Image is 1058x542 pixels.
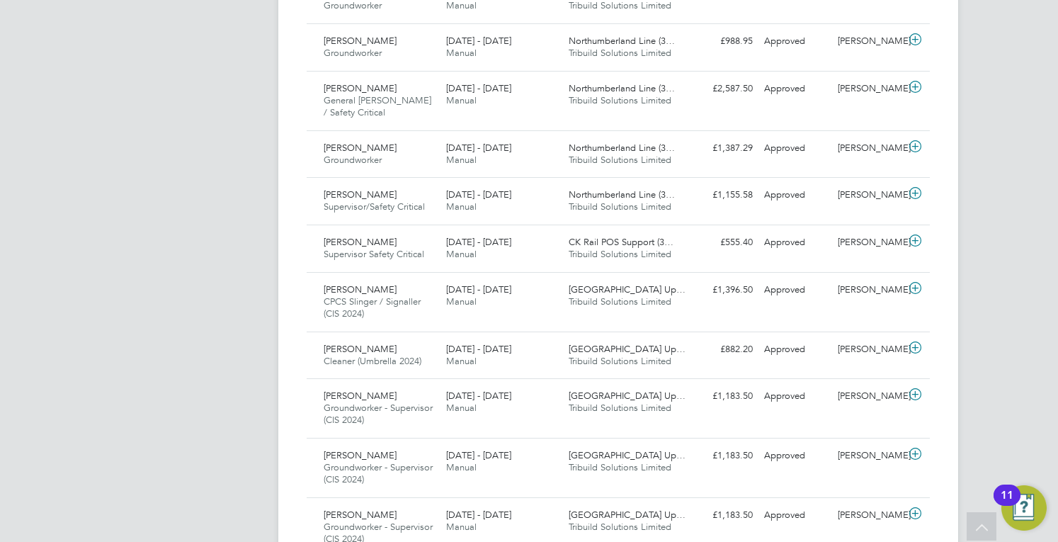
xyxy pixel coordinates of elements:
div: £1,183.50 [685,504,758,527]
span: Northumberland Line (3… [569,82,675,94]
span: Groundworker [324,154,382,166]
span: Manual [446,295,477,307]
span: Supervisor Safety Critical [324,248,424,260]
span: Tribuild Solutions Limited [569,201,671,213]
div: £2,587.50 [685,77,758,101]
span: [DATE] - [DATE] [446,283,511,295]
button: Open Resource Center, 11 new notifications [1001,485,1047,531]
span: Tribuild Solutions Limited [569,355,671,367]
span: [PERSON_NAME] [324,343,397,355]
span: [DATE] - [DATE] [446,82,511,94]
span: Tribuild Solutions Limited [569,248,671,260]
span: Groundworker - Supervisor (CIS 2024) [324,402,433,426]
span: Groundworker - Supervisor (CIS 2024) [324,461,433,485]
span: Manual [446,94,477,106]
div: [PERSON_NAME] [832,231,906,254]
div: £555.40 [685,231,758,254]
span: Tribuild Solutions Limited [569,402,671,414]
div: [PERSON_NAME] [832,504,906,527]
span: Tribuild Solutions Limited [569,461,671,473]
span: [GEOGRAPHIC_DATA] Up… [569,449,686,461]
div: [PERSON_NAME] [832,338,906,361]
span: Supervisor/Safety Critical [324,201,425,213]
span: Manual [446,521,477,533]
div: Approved [758,338,832,361]
span: Northumberland Line (3… [569,142,675,154]
span: [PERSON_NAME] [324,142,397,154]
div: £1,387.29 [685,137,758,160]
span: Manual [446,154,477,166]
span: CPCS Slinger / Signaller (CIS 2024) [324,295,421,320]
span: Manual [446,201,477,213]
span: [PERSON_NAME] [324,509,397,521]
span: Manual [446,461,477,473]
div: Approved [758,385,832,408]
div: £1,183.50 [685,444,758,468]
span: Northumberland Line (3… [569,35,675,47]
span: [PERSON_NAME] [324,449,397,461]
span: [PERSON_NAME] [324,188,397,201]
div: Approved [758,137,832,160]
span: Tribuild Solutions Limited [569,154,671,166]
span: Tribuild Solutions Limited [569,521,671,533]
span: Tribuild Solutions Limited [569,47,671,59]
div: £1,396.50 [685,278,758,302]
span: CK Rail POS Support (3… [569,236,673,248]
span: Tribuild Solutions Limited [569,295,671,307]
div: £1,155.58 [685,184,758,207]
span: [PERSON_NAME] [324,82,397,94]
span: General [PERSON_NAME] / Safety Critical [324,94,431,118]
span: [DATE] - [DATE] [446,142,511,154]
div: Approved [758,30,832,53]
span: [PERSON_NAME] [324,236,397,248]
span: [DATE] - [DATE] [446,35,511,47]
div: £988.95 [685,30,758,53]
span: Manual [446,47,477,59]
span: [DATE] - [DATE] [446,343,511,355]
div: 11 [1001,495,1013,514]
span: [DATE] - [DATE] [446,449,511,461]
div: [PERSON_NAME] [832,30,906,53]
span: [GEOGRAPHIC_DATA] Up… [569,343,686,355]
span: [GEOGRAPHIC_DATA] Up… [569,390,686,402]
span: [GEOGRAPHIC_DATA] Up… [569,509,686,521]
div: Approved [758,231,832,254]
span: Manual [446,355,477,367]
div: £882.20 [685,338,758,361]
div: Approved [758,444,832,468]
span: [GEOGRAPHIC_DATA] Up… [569,283,686,295]
span: Cleaner (Umbrella 2024) [324,355,421,367]
div: Approved [758,184,832,207]
div: Approved [758,278,832,302]
span: Manual [446,402,477,414]
div: [PERSON_NAME] [832,137,906,160]
span: [PERSON_NAME] [324,390,397,402]
div: Approved [758,77,832,101]
div: [PERSON_NAME] [832,77,906,101]
div: [PERSON_NAME] [832,184,906,207]
span: [DATE] - [DATE] [446,188,511,201]
span: [PERSON_NAME] [324,283,397,295]
div: Approved [758,504,832,527]
span: [PERSON_NAME] [324,35,397,47]
div: [PERSON_NAME] [832,385,906,408]
span: Groundworker [324,47,382,59]
div: [PERSON_NAME] [832,278,906,302]
div: £1,183.50 [685,385,758,408]
span: Northumberland Line (3… [569,188,675,201]
div: [PERSON_NAME] [832,444,906,468]
span: [DATE] - [DATE] [446,390,511,402]
span: [DATE] - [DATE] [446,509,511,521]
span: Manual [446,248,477,260]
span: Tribuild Solutions Limited [569,94,671,106]
span: [DATE] - [DATE] [446,236,511,248]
